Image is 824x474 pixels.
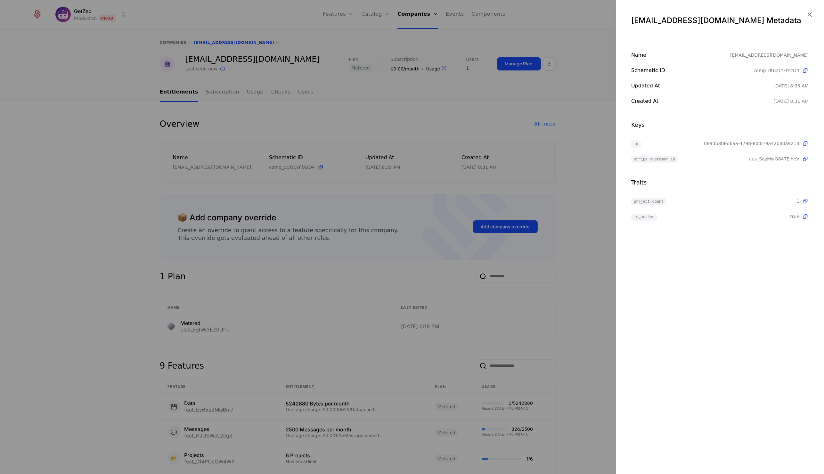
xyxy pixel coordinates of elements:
span: id [631,141,641,148]
div: Traits [631,178,809,187]
span: 089db8bf-d6aa-4798-800c-9a42b30a9213 [704,140,799,147]
div: Name [631,51,730,59]
div: [EMAIL_ADDRESS][DOMAIN_NAME] [730,51,809,59]
span: 1 [796,198,799,204]
span: is_active [631,214,657,221]
div: 8/12/25, 8:35 AM [774,83,809,89]
span: project_count [631,198,666,205]
span: stripe_customer_id [631,156,678,163]
div: 8/12/25, 8:31 AM [774,98,809,104]
div: Updated at [631,82,774,90]
div: Created at [631,97,774,105]
span: cus_SqzMwG84TEjheV [749,156,799,162]
span: comp_dUQ1YFfAzD4 [754,67,799,74]
span: true [790,213,799,220]
div: Schematic ID [631,67,754,74]
div: Keys [631,120,809,129]
div: [EMAIL_ADDRESS][DOMAIN_NAME] Metadata [631,15,809,26]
